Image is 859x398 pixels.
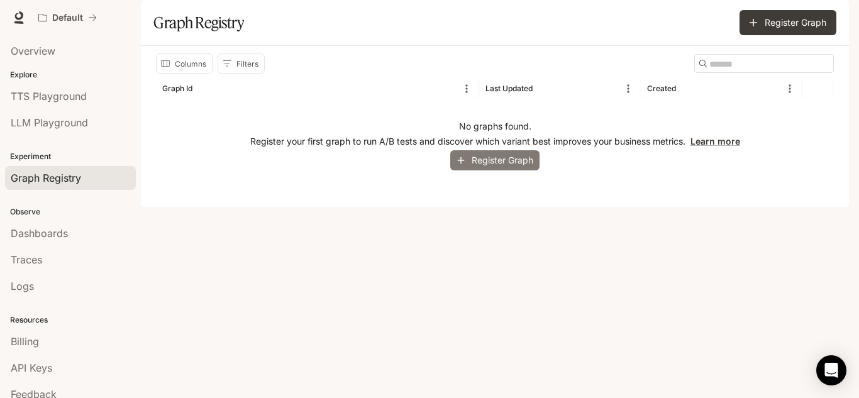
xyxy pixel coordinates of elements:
div: Last Updated [485,84,533,93]
button: Register Graph [450,150,540,171]
button: All workspaces [33,5,103,30]
button: Menu [619,79,638,98]
p: Default [52,13,83,23]
p: Register your first graph to run A/B tests and discover which variant best improves your business... [250,135,740,148]
button: Sort [534,79,553,98]
div: Graph Id [162,84,192,93]
button: Menu [457,79,476,98]
button: Sort [194,79,213,98]
p: No graphs found. [459,120,531,133]
h1: Graph Registry [153,10,244,35]
div: Created [647,84,676,93]
div: Open Intercom Messenger [816,355,846,385]
button: Register Graph [740,10,836,35]
div: Search [694,54,834,73]
button: Select columns [156,53,213,74]
button: Show filters [218,53,265,74]
button: Menu [780,79,799,98]
a: Learn more [690,136,740,146]
button: Sort [677,79,696,98]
